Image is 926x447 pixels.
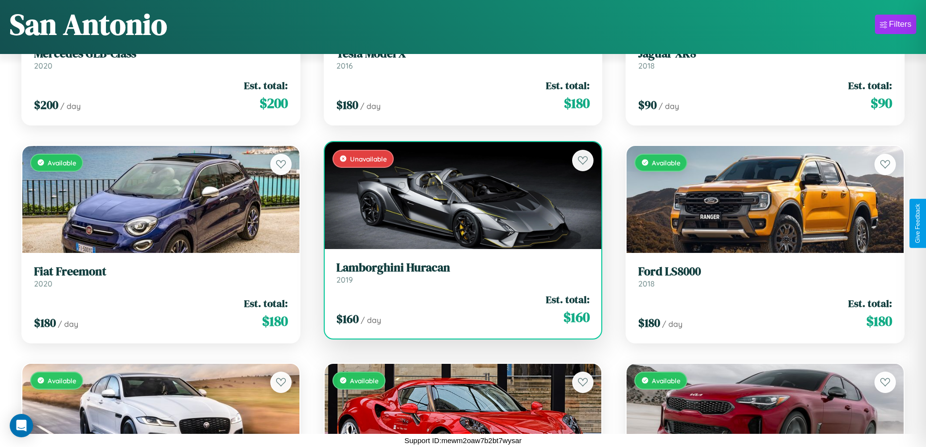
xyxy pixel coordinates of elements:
button: Filters [875,15,916,34]
span: $ 180 [336,97,358,113]
span: $ 160 [563,307,590,327]
span: Available [48,376,76,385]
span: $ 180 [564,93,590,113]
p: Support ID: mewm2oaw7b2bt7wysar [404,434,522,447]
span: 2020 [34,279,52,288]
span: Available [652,159,681,167]
span: Est. total: [244,296,288,310]
span: $ 90 [638,97,657,113]
span: / day [659,101,679,111]
span: Est. total: [546,78,590,92]
span: 2018 [638,61,655,71]
span: Available [652,376,681,385]
span: / day [360,101,381,111]
h1: San Antonio [10,4,167,44]
h3: Mercedes GLB-Class [34,47,288,61]
span: Available [48,159,76,167]
h3: Fiat Freemont [34,265,288,279]
span: $ 180 [34,315,56,331]
span: Unavailable [350,155,387,163]
h3: Tesla Model X [336,47,590,61]
span: / day [361,315,381,325]
a: Ford LS80002018 [638,265,892,288]
h3: Ford LS8000 [638,265,892,279]
div: Open Intercom Messenger [10,414,33,437]
span: Est. total: [848,78,892,92]
span: Available [350,376,379,385]
h3: Lamborghini Huracan [336,261,590,275]
span: Est. total: [848,296,892,310]
span: $ 180 [866,311,892,331]
a: Mercedes GLB-Class2020 [34,47,288,71]
span: / day [58,319,78,329]
div: Filters [889,19,911,29]
a: Tesla Model X2016 [336,47,590,71]
span: Est. total: [546,292,590,306]
span: $ 160 [336,311,359,327]
span: $ 90 [871,93,892,113]
div: Give Feedback [914,204,921,243]
h3: Jaguar XK8 [638,47,892,61]
span: Est. total: [244,78,288,92]
span: $ 200 [34,97,58,113]
span: $ 200 [260,93,288,113]
span: 2020 [34,61,52,71]
a: Jaguar XK82018 [638,47,892,71]
span: / day [662,319,682,329]
a: Lamborghini Huracan2019 [336,261,590,285]
span: $ 180 [638,315,660,331]
span: 2018 [638,279,655,288]
a: Fiat Freemont2020 [34,265,288,288]
span: 2019 [336,275,353,285]
span: $ 180 [262,311,288,331]
span: / day [60,101,81,111]
span: 2016 [336,61,353,71]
